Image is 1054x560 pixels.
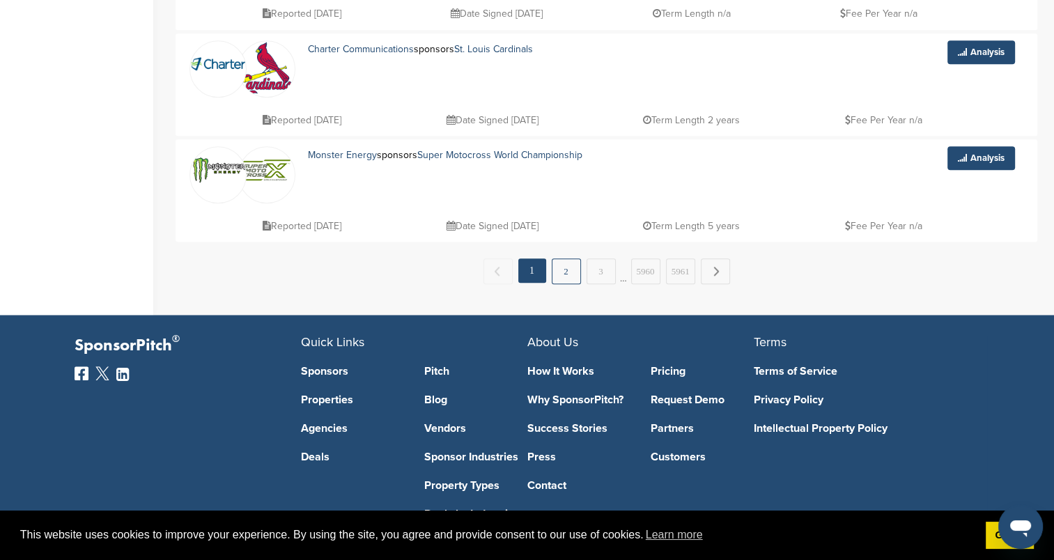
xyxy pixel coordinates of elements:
[263,5,341,22] p: Reported [DATE]
[754,423,959,434] a: Intellectual Property Policy
[651,451,754,462] a: Customers
[301,423,404,434] a: Agencies
[239,156,295,185] img: Smx
[527,394,630,405] a: Why SponsorPitch?
[301,451,404,462] a: Deals
[518,258,546,283] em: 1
[701,258,730,284] a: Next →
[754,394,959,405] a: Privacy Policy
[587,258,616,284] a: 3
[190,157,246,183] img: 440px monster energy logo
[653,5,731,22] p: Term Length n/a
[424,366,527,377] a: Pitch
[527,334,578,350] span: About Us
[424,394,527,405] a: Blog
[620,258,627,283] span: …
[172,330,180,348] span: ®
[447,111,538,129] p: Date Signed [DATE]
[451,5,543,22] p: Date Signed [DATE]
[947,40,1015,64] a: Analysis
[644,524,705,545] a: learn more about cookies
[263,217,341,235] p: Reported [DATE]
[651,423,754,434] a: Partners
[651,394,754,405] a: Request Demo
[454,43,533,55] a: St. Louis Cardinals
[986,522,1034,550] a: dismiss cookie message
[845,111,922,129] p: Fee Per Year n/a
[190,57,246,70] img: Open uri20141112 50798 jcdhx7
[527,480,630,491] a: Contact
[75,366,88,380] img: Facebook
[651,366,754,377] a: Pricing
[643,217,740,235] p: Term Length 5 years
[308,146,666,164] p: sponsors
[527,423,630,434] a: Success Stories
[424,451,527,462] a: Sponsor Industries
[75,336,301,356] p: SponsorPitch
[447,217,538,235] p: Date Signed [DATE]
[840,5,917,22] p: Fee Per Year n/a
[239,41,295,94] img: Open uri20141112 64162 etm42g?1415808248
[424,423,527,434] a: Vendors
[666,258,695,284] a: 5961
[483,258,513,284] span: ← Previous
[527,366,630,377] a: How It Works
[95,366,109,380] img: Twitter
[424,508,527,520] a: Deals by Industries
[301,334,364,350] span: Quick Links
[998,504,1043,549] iframe: Button to launch messaging window
[424,480,527,491] a: Property Types
[308,43,414,55] a: Charter Communications
[643,111,740,129] p: Term Length 2 years
[263,111,341,129] p: Reported [DATE]
[947,146,1015,170] a: Analysis
[20,524,975,545] span: This website uses cookies to improve your experience. By using the site, you agree and provide co...
[631,258,660,284] a: 5960
[417,149,582,161] a: Super Motocross World Championship
[301,366,404,377] a: Sponsors
[301,394,404,405] a: Properties
[308,149,377,161] a: Monster Energy
[754,334,786,350] span: Terms
[754,366,959,377] a: Terms of Service
[845,217,922,235] p: Fee Per Year n/a
[552,258,581,284] a: 2
[308,40,603,58] p: sponsors
[527,451,630,462] a: Press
